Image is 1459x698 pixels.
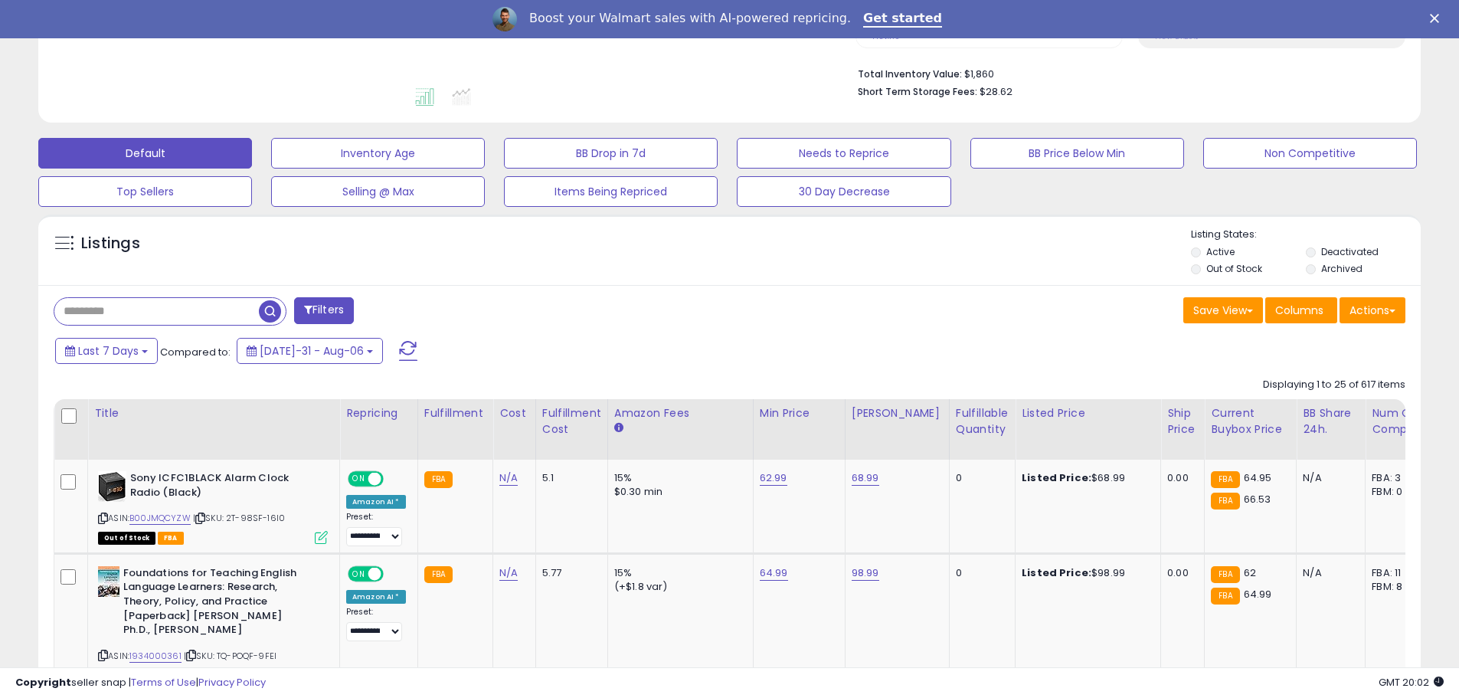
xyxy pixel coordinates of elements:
a: Terms of Use [131,675,196,690]
div: Boost your Walmart sales with AI-powered repricing. [529,11,851,26]
div: [PERSON_NAME] [852,405,943,421]
button: BB Price Below Min [970,138,1184,169]
li: $1,860 [858,64,1394,82]
button: Selling @ Max [271,176,485,207]
button: [DATE]-31 - Aug-06 [237,338,383,364]
small: Amazon Fees. [614,421,623,435]
span: All listings that are currently out of stock and unavailable for purchase on Amazon [98,532,155,545]
button: Actions [1340,297,1405,323]
label: Archived [1321,262,1362,275]
div: seller snap | | [15,676,266,690]
b: Total Inventory Value: [858,67,962,80]
span: [DATE]-31 - Aug-06 [260,343,364,359]
div: (+$1.8 var) [614,580,741,594]
button: Last 7 Days [55,338,158,364]
div: Close [1430,14,1445,23]
div: Listed Price [1022,405,1154,421]
span: $28.62 [980,84,1012,99]
b: Listed Price: [1022,565,1091,580]
small: FBA [424,566,453,583]
div: Title [94,405,333,421]
button: Columns [1265,297,1337,323]
b: Listed Price: [1022,470,1091,485]
a: 1934000361 [129,650,182,663]
a: 68.99 [852,470,879,486]
div: Ship Price [1167,405,1198,437]
small: FBA [1211,566,1239,583]
div: Amazon AI * [346,495,406,509]
div: 15% [614,566,741,580]
div: Current Buybox Price [1211,405,1290,437]
div: Min Price [760,405,839,421]
a: 62.99 [760,470,787,486]
img: Profile image for Adrian [492,7,517,31]
a: B00JMQCYZW [129,512,191,525]
small: FBA [1211,588,1239,605]
span: Last 7 Days [78,343,139,359]
div: Displaying 1 to 25 of 617 items [1263,378,1405,392]
div: Preset: [346,607,406,641]
div: 0.00 [1167,566,1192,580]
div: Cost [499,405,529,421]
a: 98.99 [852,565,879,581]
b: Short Term Storage Fees: [858,85,977,98]
button: Top Sellers [38,176,252,207]
small: FBA [424,471,453,488]
div: N/A [1303,566,1353,580]
label: Out of Stock [1206,262,1262,275]
div: BB Share 24h. [1303,405,1359,437]
span: 2025-08-14 20:02 GMT [1379,675,1444,690]
span: 62 [1244,565,1256,580]
div: $68.99 [1022,471,1149,485]
img: 41jhy0Wqc1L._SL40_.jpg [98,471,126,502]
div: FBA: 3 [1372,471,1422,485]
span: OFF [381,567,406,580]
button: Non Competitive [1203,138,1417,169]
a: Get started [863,11,942,28]
b: Foundations for Teaching English Language Learners: Research, Theory, Policy, and Practice [Paper... [123,566,309,641]
button: Items Being Repriced [504,176,718,207]
div: Num of Comp. [1372,405,1428,437]
a: N/A [499,470,518,486]
button: BB Drop in 7d [504,138,718,169]
span: 64.95 [1244,470,1272,485]
span: 66.53 [1244,492,1271,506]
img: 413cj066ImL._SL40_.jpg [98,566,119,597]
button: Inventory Age [271,138,485,169]
div: N/A [1303,471,1353,485]
span: | SKU: 2T-98SF-16I0 [193,512,285,524]
div: FBM: 0 [1372,485,1422,499]
div: Fulfillment [424,405,486,421]
span: ON [349,567,368,580]
strong: Copyright [15,675,71,690]
div: Amazon AI * [346,590,406,604]
a: 64.99 [760,565,788,581]
div: Fulfillable Quantity [956,405,1009,437]
b: Sony ICFC1BLACK Alarm Clock Radio (Black) [130,471,316,503]
span: ON [349,473,368,486]
span: 64.99 [1244,587,1272,601]
small: FBA [1211,493,1239,510]
span: OFF [381,473,406,486]
div: 0 [956,471,1003,485]
div: 0 [956,566,1003,580]
button: Default [38,138,252,169]
small: FBA [1211,471,1239,488]
label: Active [1206,245,1235,258]
label: Deactivated [1321,245,1379,258]
span: Compared to: [160,345,231,359]
div: ASIN: [98,471,328,542]
div: FBM: 8 [1372,580,1422,594]
div: $0.30 min [614,485,741,499]
div: $98.99 [1022,566,1149,580]
button: Save View [1183,297,1263,323]
h5: Listings [81,233,140,254]
div: Amazon Fees [614,405,747,421]
span: Columns [1275,303,1323,318]
div: 5.1 [542,471,596,485]
span: | SKU: TQ-POQF-9FEI [184,650,276,662]
button: Needs to Reprice [737,138,950,169]
div: 0.00 [1167,471,1192,485]
div: FBA: 11 [1372,566,1422,580]
button: Filters [294,297,354,324]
